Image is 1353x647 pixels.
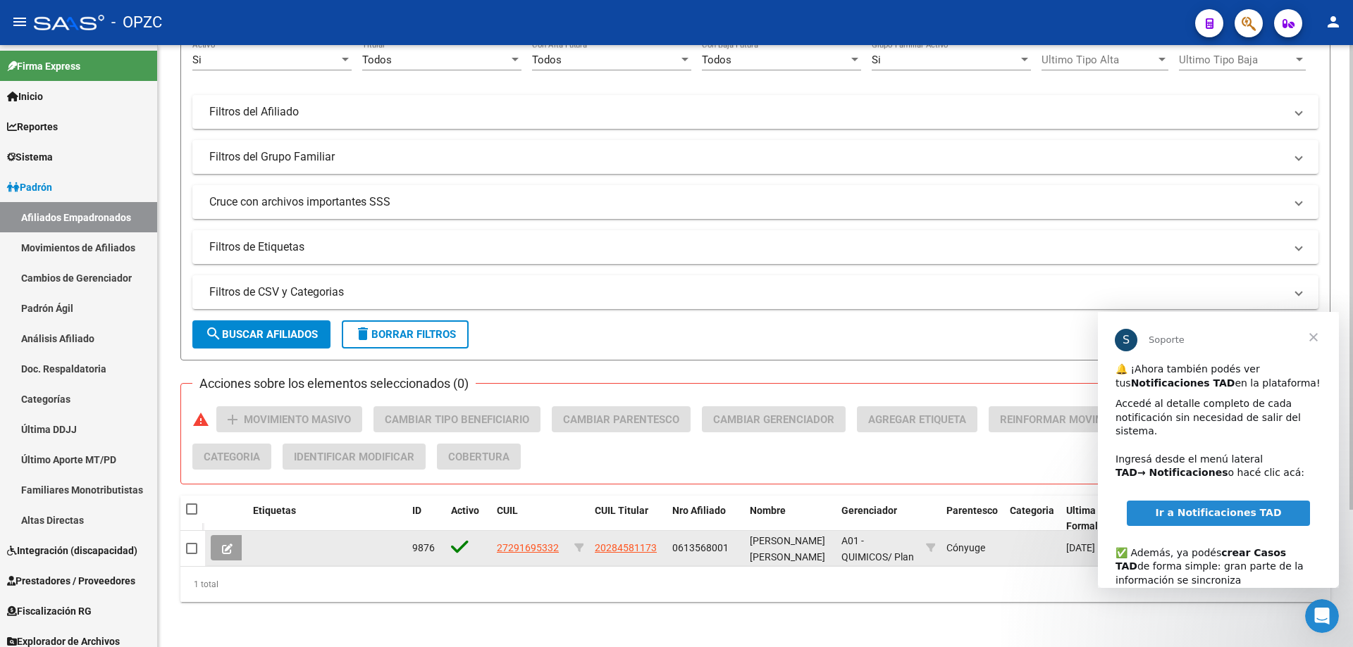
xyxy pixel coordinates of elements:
[111,7,162,38] span: - OPZC
[841,535,888,563] span: A01 - QUIMICOS
[532,54,562,66] span: Todos
[247,496,407,542] datatable-header-cell: Etiquetas
[1042,54,1156,66] span: Ultimo Tipo Alta
[497,542,559,553] span: 27291695332
[1179,54,1293,66] span: Ultimo Tipo Baja
[750,535,825,563] span: [PERSON_NAME] [PERSON_NAME]
[7,543,137,558] span: Integración (discapacidad)
[1325,13,1342,30] mat-icon: person
[412,542,435,553] span: 9876
[192,275,1318,309] mat-expansion-panel-header: Filtros de CSV y Categorias
[192,374,476,394] h3: Acciones sobre los elementos seleccionados (0)
[946,542,985,553] span: Cónyuge
[354,328,456,341] span: Borrar Filtros
[857,406,977,432] button: Agregar Etiqueta
[1066,540,1125,556] div: [DATE]
[672,505,726,516] span: Nro Afiliado
[294,451,414,463] span: Identificar Modificar
[209,239,1285,255] mat-panel-title: Filtros de Etiquetas
[7,119,58,134] span: Reportes
[448,451,509,463] span: Cobertura
[192,444,271,470] button: Categoria
[373,406,540,432] button: Cambiar Tipo Beneficiario
[595,542,657,553] span: 20284581173
[18,220,223,317] div: ✅ Además, ya podés de forma simple: gran parte de la información se sincroniza automáticamente y ...
[385,413,529,426] span: Cambiar Tipo Beneficiario
[451,505,479,516] span: Activo
[244,413,351,426] span: Movimiento Masivo
[1000,413,1134,426] span: Reinformar Movimiento
[209,284,1285,300] mat-panel-title: Filtros de CSV y Categorias
[1098,312,1339,588] iframe: Intercom live chat mensaje
[836,496,920,542] datatable-header-cell: Gerenciador
[595,505,648,516] span: CUIL Titular
[209,149,1285,165] mat-panel-title: Filtros del Grupo Familiar
[491,496,569,542] datatable-header-cell: CUIL
[412,505,421,516] span: ID
[552,406,691,432] button: Cambiar Parentesco
[445,496,491,542] datatable-header-cell: Activo
[224,411,241,428] mat-icon: add
[1010,505,1054,516] span: Categoria
[192,185,1318,219] mat-expansion-panel-header: Cruce con archivos importantes SSS
[253,505,296,516] span: Etiquetas
[1004,496,1061,542] datatable-header-cell: Categoria
[205,325,222,342] mat-icon: search
[702,406,846,432] button: Cambiar Gerenciador
[744,496,836,542] datatable-header-cell: Nombre
[7,603,92,619] span: Fiscalización RG
[672,542,729,553] span: 0613568001
[192,140,1318,174] mat-expansion-panel-header: Filtros del Grupo Familiar
[667,496,744,542] datatable-header-cell: Nro Afiliado
[437,444,521,470] button: Cobertura
[204,451,260,463] span: Categoria
[7,149,53,165] span: Sistema
[868,413,966,426] span: Agregar Etiqueta
[1061,496,1131,542] datatable-header-cell: Ultima Alta Formal
[589,496,667,542] datatable-header-cell: CUIL Titular
[216,406,362,432] button: Movimiento Masivo
[7,58,80,74] span: Firma Express
[192,54,202,66] span: Si
[497,505,518,516] span: CUIL
[750,505,786,516] span: Nombre
[407,496,445,542] datatable-header-cell: ID
[192,320,330,348] button: Buscar Afiliados
[1066,505,1116,532] span: Ultima Alta Formal
[354,325,371,342] mat-icon: delete
[872,54,881,66] span: Si
[192,95,1318,129] mat-expansion-panel-header: Filtros del Afiliado
[192,230,1318,264] mat-expansion-panel-header: Filtros de Etiquetas
[362,54,392,66] span: Todos
[209,194,1285,210] mat-panel-title: Cruce con archivos importantes SSS
[209,104,1285,120] mat-panel-title: Filtros del Afiliado
[283,444,426,470] button: Identificar Modificar
[192,411,209,428] mat-icon: warning
[11,13,28,30] mat-icon: menu
[702,54,731,66] span: Todos
[563,413,679,426] span: Cambiar Parentesco
[1305,599,1339,633] iframe: Intercom live chat
[180,567,1330,602] div: 1 total
[989,406,1145,432] button: Reinformar Movimiento
[7,573,135,589] span: Prestadores / Proveedores
[946,505,998,516] span: Parentesco
[7,89,43,104] span: Inicio
[841,505,897,516] span: Gerenciador
[342,320,469,348] button: Borrar Filtros
[205,328,318,341] span: Buscar Afiliados
[7,180,52,195] span: Padrón
[941,496,1004,542] datatable-header-cell: Parentesco
[713,413,834,426] span: Cambiar Gerenciador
